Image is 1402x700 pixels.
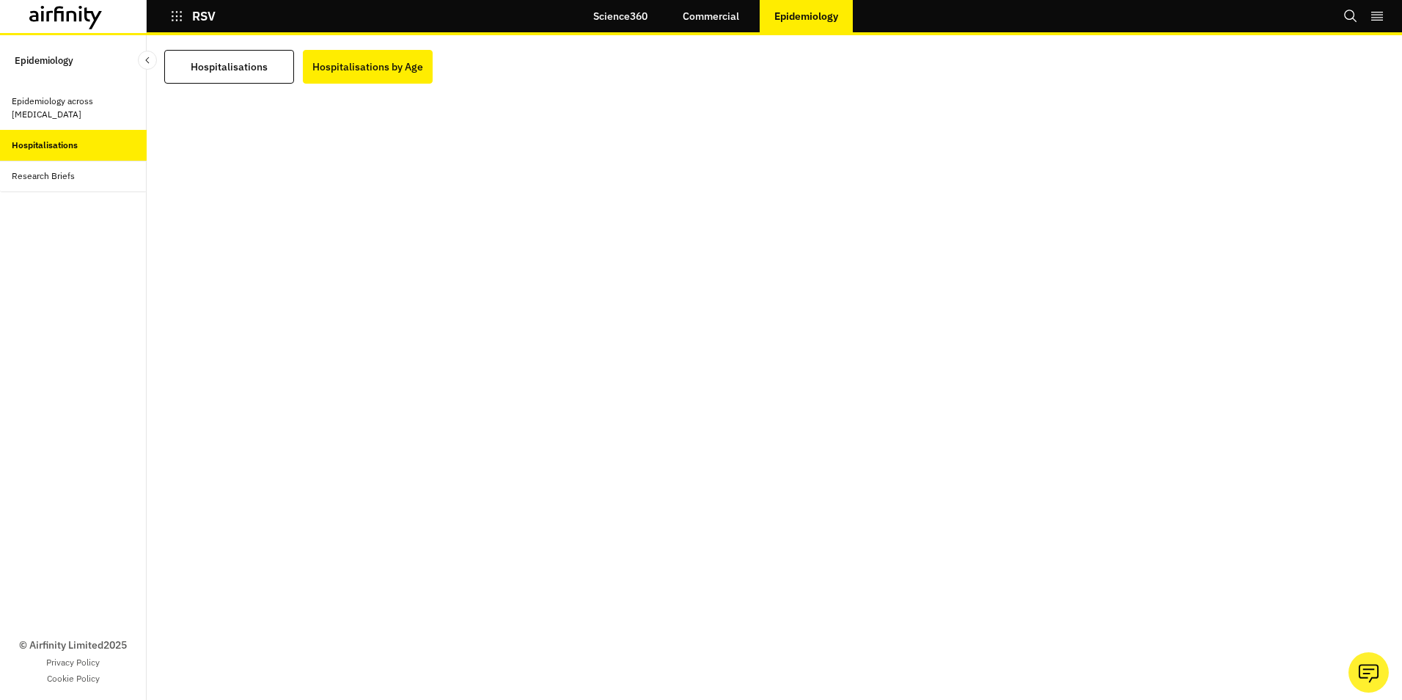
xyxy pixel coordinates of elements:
a: Privacy Policy [46,656,100,669]
div: Hospitalisations [191,56,268,77]
div: Hospitalisations by Age [312,56,423,77]
button: Close Sidebar [138,51,157,70]
p: Epidemiology [15,47,73,74]
button: Ask our analysts [1348,652,1389,693]
p: Epidemiology [774,10,838,22]
p: © Airfinity Limited 2025 [19,638,127,653]
div: Epidemiology across [MEDICAL_DATA] [12,95,135,121]
button: Search [1343,4,1358,29]
p: RSV [192,10,216,23]
a: Cookie Policy [47,672,100,685]
div: Hospitalisations [12,139,78,152]
div: Research Briefs [12,169,75,183]
button: RSV [170,4,216,29]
